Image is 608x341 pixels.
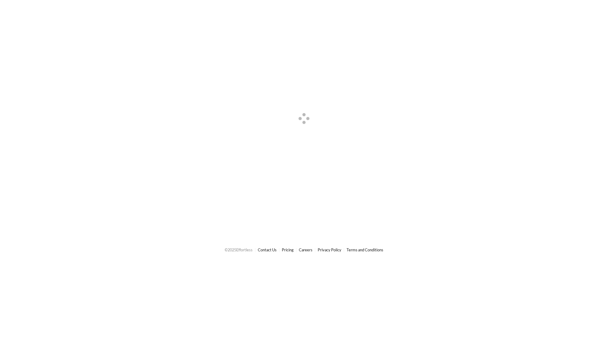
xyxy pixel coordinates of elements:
[225,247,253,252] span: © 2025 Effortless
[318,247,341,252] a: Privacy Policy
[258,247,277,252] a: Contact Us
[299,247,313,252] a: Careers
[282,247,294,252] a: Pricing
[347,247,383,252] a: Terms and Conditions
